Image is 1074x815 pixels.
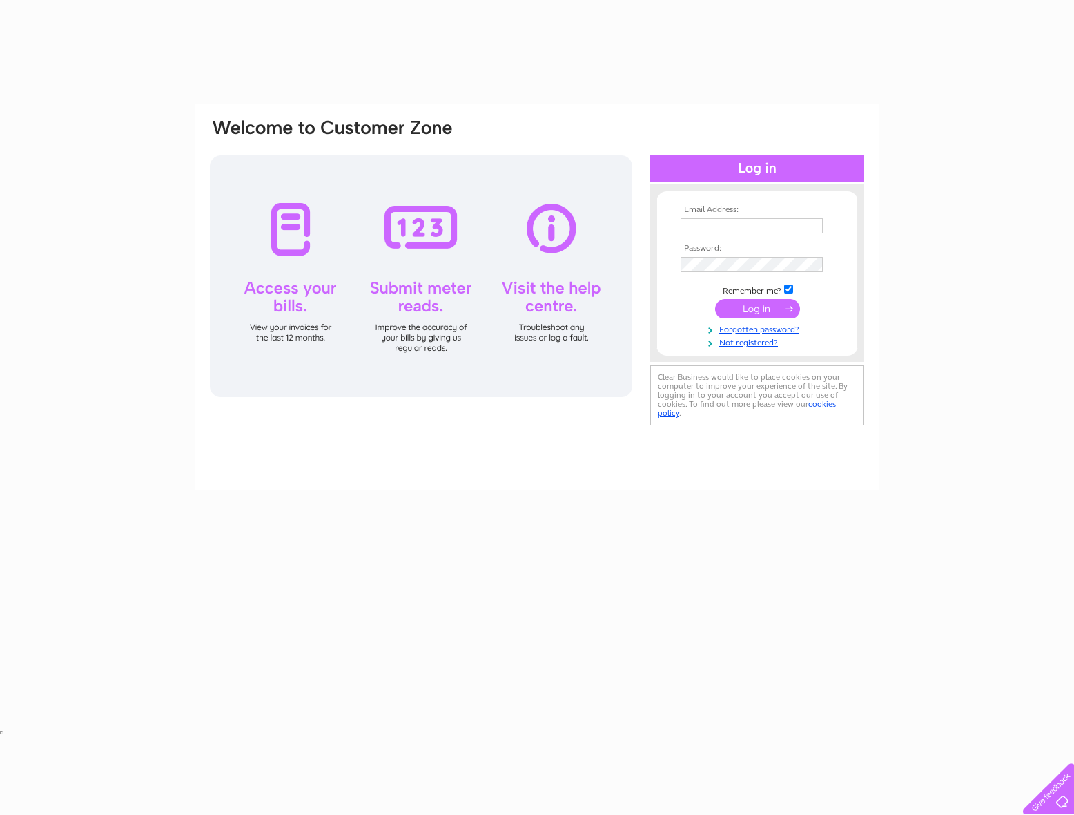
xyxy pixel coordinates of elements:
input: Submit [715,299,800,318]
a: Not registered? [681,335,837,348]
a: Forgotten password? [681,322,837,335]
td: Remember me? [677,282,837,296]
a: cookies policy [658,399,836,418]
th: Password: [677,244,837,253]
th: Email Address: [677,205,837,215]
div: Clear Business would like to place cookies on your computer to improve your experience of the sit... [650,365,864,425]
